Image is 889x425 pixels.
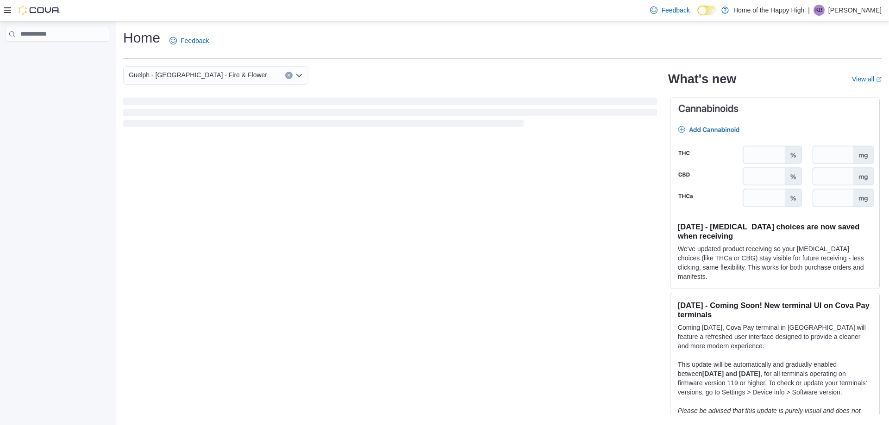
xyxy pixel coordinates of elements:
em: Please be advised that this update is purely visual and does not impact payment functionality. [678,407,861,424]
p: Home of the Happy High [733,5,804,16]
h3: [DATE] - Coming Soon! New terminal UI on Cova Pay terminals [678,301,872,319]
p: Coming [DATE], Cova Pay terminal in [GEOGRAPHIC_DATA] will feature a refreshed user interface des... [678,323,872,351]
button: Clear input [285,72,293,79]
a: View allExternal link [852,75,882,83]
strong: [DATE] and [DATE] [702,370,760,377]
div: Kaitlin Bandy [814,5,825,16]
h2: What's new [668,72,736,86]
span: Feedback [181,36,209,45]
span: Guelph - [GEOGRAPHIC_DATA] - Fire & Flower [129,69,267,80]
p: | [808,5,810,16]
p: [PERSON_NAME] [828,5,882,16]
span: Feedback [661,6,689,15]
a: Feedback [166,31,213,50]
nav: Complex example [6,43,109,66]
span: KB [815,5,823,16]
h3: [DATE] - [MEDICAL_DATA] choices are now saved when receiving [678,222,872,240]
img: Cova [19,6,60,15]
a: Feedback [646,1,693,19]
button: Open list of options [295,72,303,79]
p: We've updated product receiving so your [MEDICAL_DATA] choices (like THCa or CBG) stay visible fo... [678,244,872,281]
h1: Home [123,29,160,47]
svg: External link [876,77,882,82]
p: This update will be automatically and gradually enabled between , for all terminals operating on ... [678,360,872,397]
input: Dark Mode [697,6,717,15]
span: Loading [123,99,657,129]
